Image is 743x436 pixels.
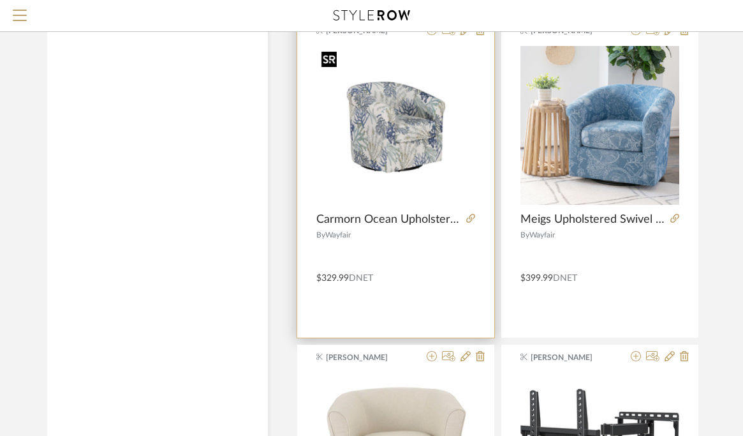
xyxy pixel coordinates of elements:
span: Carmorn Ocean Upholstered Swivel Barrel Armchair [316,213,461,227]
span: $399.99 [520,274,553,283]
span: By [316,231,325,239]
span: DNET [349,274,373,283]
span: DNET [553,274,577,283]
img: Carmorn Ocean Upholstered Swivel Barrel Armchair [316,46,475,205]
span: [PERSON_NAME] [531,352,611,363]
span: [PERSON_NAME] [326,352,406,363]
span: Wayfair [325,231,351,239]
img: Meigs Upholstered Swivel Coastal Barrel Club Chair [520,46,679,205]
span: By [520,231,529,239]
span: $329.99 [316,274,349,283]
span: Meigs Upholstered Swivel Coastal Barrel Club Chair [520,213,665,227]
div: 0 [316,46,475,206]
span: Wayfair [529,231,555,239]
